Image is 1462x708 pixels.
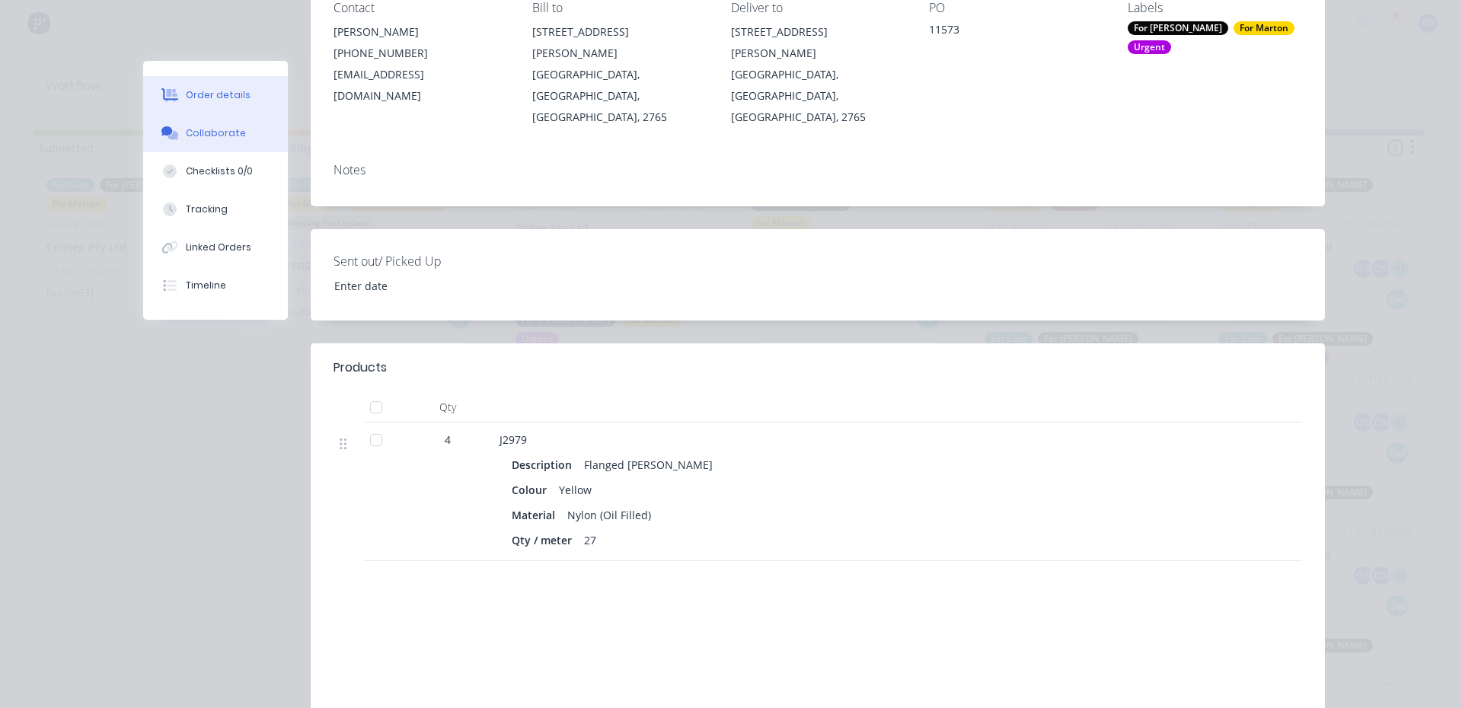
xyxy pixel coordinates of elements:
[731,1,905,15] div: Deliver to
[324,274,513,297] input: Enter date
[731,21,905,128] div: [STREET_ADDRESS][PERSON_NAME][GEOGRAPHIC_DATA], [GEOGRAPHIC_DATA], [GEOGRAPHIC_DATA], 2765
[1128,21,1228,35] div: For [PERSON_NAME]
[143,76,288,114] button: Order details
[532,21,707,64] div: [STREET_ADDRESS][PERSON_NAME]
[929,1,1103,15] div: PO
[186,88,251,102] div: Order details
[512,454,578,476] div: Description
[1128,40,1171,54] div: Urgent
[143,266,288,305] button: Timeline
[561,504,657,526] div: Nylon (Oil Filled)
[334,252,524,270] label: Sent out/ Picked Up
[334,43,508,64] div: [PHONE_NUMBER]
[1128,1,1302,15] div: Labels
[402,392,493,423] div: Qty
[334,1,508,15] div: Contact
[512,504,561,526] div: Material
[143,228,288,266] button: Linked Orders
[731,21,905,64] div: [STREET_ADDRESS][PERSON_NAME]
[143,152,288,190] button: Checklists 0/0
[186,164,253,178] div: Checklists 0/0
[334,21,508,107] div: [PERSON_NAME][PHONE_NUMBER][EMAIL_ADDRESS][DOMAIN_NAME]
[553,479,598,501] div: Yellow
[500,432,527,447] span: J2979
[578,529,602,551] div: 27
[186,241,251,254] div: Linked Orders
[1234,21,1294,35] div: For Marton
[578,454,719,476] div: Flanged [PERSON_NAME]
[512,479,553,501] div: Colour
[186,279,226,292] div: Timeline
[334,21,508,43] div: [PERSON_NAME]
[445,432,451,448] span: 4
[143,114,288,152] button: Collaborate
[334,163,1302,177] div: Notes
[334,359,387,377] div: Products
[512,529,578,551] div: Qty / meter
[334,64,508,107] div: [EMAIL_ADDRESS][DOMAIN_NAME]
[731,64,905,128] div: [GEOGRAPHIC_DATA], [GEOGRAPHIC_DATA], [GEOGRAPHIC_DATA], 2765
[143,190,288,228] button: Tracking
[532,64,707,128] div: [GEOGRAPHIC_DATA], [GEOGRAPHIC_DATA], [GEOGRAPHIC_DATA], 2765
[929,21,1103,43] div: 11573
[186,126,246,140] div: Collaborate
[532,21,707,128] div: [STREET_ADDRESS][PERSON_NAME][GEOGRAPHIC_DATA], [GEOGRAPHIC_DATA], [GEOGRAPHIC_DATA], 2765
[186,203,228,216] div: Tracking
[532,1,707,15] div: Bill to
